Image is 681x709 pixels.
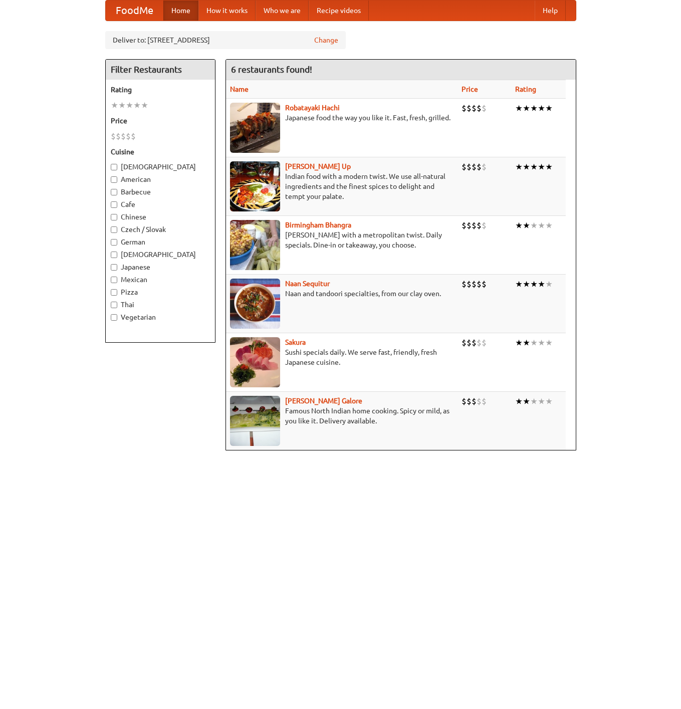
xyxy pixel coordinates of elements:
[126,100,133,111] li: ★
[538,220,545,231] li: ★
[111,162,210,172] label: [DEMOGRAPHIC_DATA]
[545,161,553,172] li: ★
[111,224,210,234] label: Czech / Slovak
[230,279,280,329] img: naansequitur.jpg
[111,187,210,197] label: Barbecue
[285,280,330,288] a: Naan Sequitur
[111,116,210,126] h5: Price
[121,131,126,142] li: $
[523,337,530,348] li: ★
[467,103,472,114] li: $
[111,262,210,272] label: Japanese
[530,103,538,114] li: ★
[467,337,472,348] li: $
[111,164,117,170] input: [DEMOGRAPHIC_DATA]
[523,220,530,231] li: ★
[285,162,351,170] a: [PERSON_NAME] Up
[530,220,538,231] li: ★
[482,396,487,407] li: $
[515,279,523,290] li: ★
[472,337,477,348] li: $
[314,35,338,45] a: Change
[230,230,454,250] p: [PERSON_NAME] with a metropolitan twist. Daily specials. Dine-in or takeaway, you choose.
[467,279,472,290] li: $
[545,337,553,348] li: ★
[106,60,215,80] h4: Filter Restaurants
[285,221,351,229] a: Birmingham Bhangra
[477,220,482,231] li: $
[111,252,117,258] input: [DEMOGRAPHIC_DATA]
[538,337,545,348] li: ★
[106,1,163,21] a: FoodMe
[482,220,487,231] li: $
[111,176,117,183] input: American
[131,131,136,142] li: $
[467,396,472,407] li: $
[111,199,210,209] label: Cafe
[256,1,309,21] a: Who we are
[111,131,116,142] li: $
[111,300,210,310] label: Thai
[285,397,362,405] a: [PERSON_NAME] Galore
[477,396,482,407] li: $
[538,103,545,114] li: ★
[111,226,117,233] input: Czech / Slovak
[523,396,530,407] li: ★
[515,396,523,407] li: ★
[111,314,117,321] input: Vegetarian
[111,239,117,246] input: German
[523,103,530,114] li: ★
[230,113,454,123] p: Japanese food the way you like it. Fast, fresh, grilled.
[163,1,198,21] a: Home
[545,279,553,290] li: ★
[538,396,545,407] li: ★
[230,220,280,270] img: bhangra.jpg
[111,212,210,222] label: Chinese
[285,104,340,112] a: Robatayaki Hachi
[545,396,553,407] li: ★
[530,161,538,172] li: ★
[111,214,117,220] input: Chinese
[515,161,523,172] li: ★
[477,103,482,114] li: $
[467,220,472,231] li: $
[111,289,117,296] input: Pizza
[472,396,477,407] li: $
[515,337,523,348] li: ★
[538,161,545,172] li: ★
[462,337,467,348] li: $
[462,161,467,172] li: $
[285,338,306,346] a: Sakura
[472,103,477,114] li: $
[482,161,487,172] li: $
[309,1,369,21] a: Recipe videos
[515,103,523,114] li: ★
[231,65,312,74] ng-pluralize: 6 restaurants found!
[230,337,280,387] img: sakura.jpg
[230,347,454,367] p: Sushi specials daily. We serve fast, friendly, fresh Japanese cuisine.
[482,279,487,290] li: $
[545,220,553,231] li: ★
[462,103,467,114] li: $
[198,1,256,21] a: How it works
[230,161,280,211] img: curryup.jpg
[133,100,141,111] li: ★
[230,406,454,426] p: Famous North Indian home cooking. Spicy or mild, as you like it. Delivery available.
[116,131,121,142] li: $
[111,277,117,283] input: Mexican
[538,279,545,290] li: ★
[230,103,280,153] img: robatayaki.jpg
[111,264,117,271] input: Japanese
[126,131,131,142] li: $
[111,275,210,285] label: Mexican
[111,237,210,247] label: German
[515,85,536,93] a: Rating
[141,100,148,111] li: ★
[111,250,210,260] label: [DEMOGRAPHIC_DATA]
[482,103,487,114] li: $
[462,279,467,290] li: $
[477,161,482,172] li: $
